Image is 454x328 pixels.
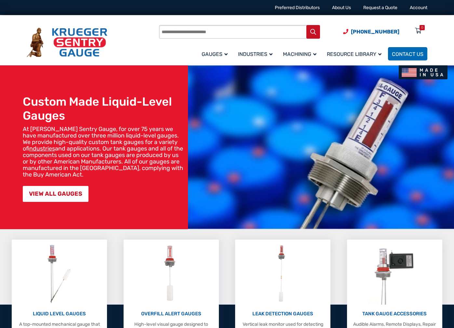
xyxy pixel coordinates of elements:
[410,5,427,10] a: Account
[202,51,228,57] span: Gauges
[198,46,234,61] a: Gauges
[238,310,327,318] p: LEAK DETECTION GAUGES
[343,28,399,36] a: Phone Number (920) 434-8860
[332,5,351,10] a: About Us
[283,51,316,57] span: Machining
[29,145,55,152] a: industries
[188,65,454,229] img: bg_hero_bannerksentry
[23,126,185,178] p: At [PERSON_NAME] Sentry Gauge, for over 75 years we have manufactured over three million liquid-l...
[275,5,320,10] a: Preferred Distributors
[15,310,104,318] p: LIQUID LEVEL GAUGES
[327,51,381,57] span: Resource Library
[42,243,77,305] img: Liquid Level Gauges
[27,28,107,58] img: Krueger Sentry Gauge
[127,310,216,318] p: OVERFILL ALERT GAUGES
[238,51,273,57] span: Industries
[279,46,323,61] a: Machining
[399,65,447,79] img: Made In USA
[270,243,296,305] img: Leak Detection Gauges
[157,243,186,305] img: Overfill Alert Gauges
[23,95,185,123] h1: Custom Made Liquid-Level Gauges
[351,29,399,35] span: [PHONE_NUMBER]
[23,186,88,202] a: VIEW ALL GAUGES
[368,243,421,305] img: Tank Gauge Accessories
[363,5,397,10] a: Request a Quote
[234,46,279,61] a: Industries
[350,310,439,318] p: TANK GAUGE ACCESSORIES
[392,51,423,57] span: Contact Us
[323,46,388,61] a: Resource Library
[421,25,423,30] div: 0
[388,47,427,60] a: Contact Us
